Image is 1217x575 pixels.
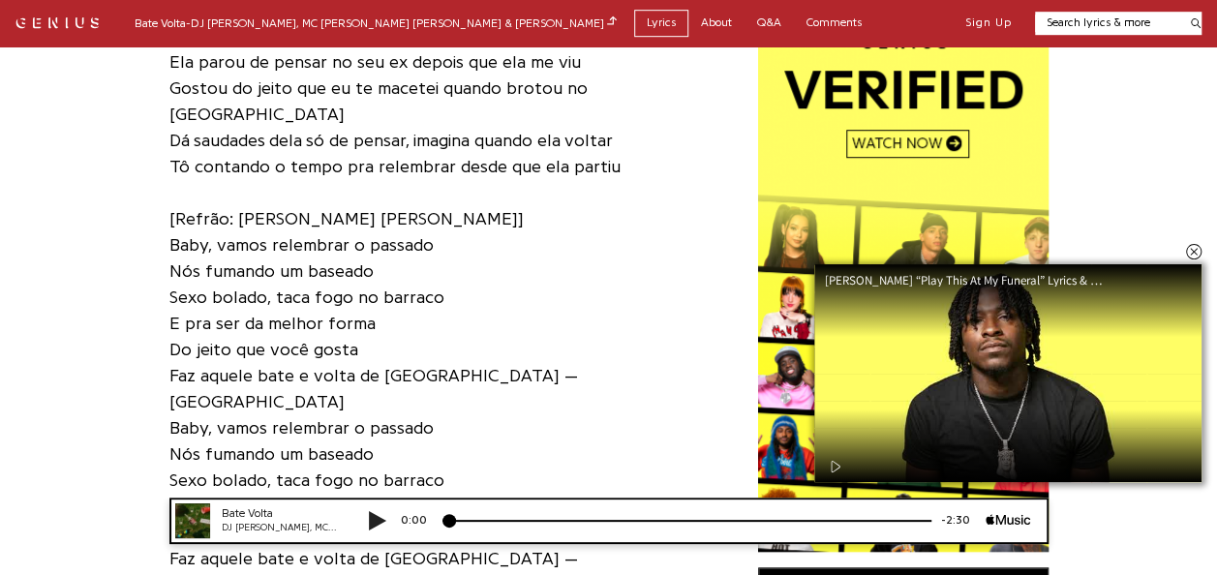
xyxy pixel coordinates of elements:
[1035,15,1179,31] input: Search lyrics & more
[745,10,794,36] a: Q&A
[688,10,745,36] a: About
[965,15,1012,31] button: Sign Up
[634,10,688,36] a: Lyrics
[135,14,617,32] div: Bate Volta - DJ [PERSON_NAME], MC [PERSON_NAME] [PERSON_NAME] & [PERSON_NAME]
[777,15,832,31] div: -2:30
[794,10,874,36] a: Comments
[825,274,1125,287] div: [PERSON_NAME] “Play This At My Funeral” Lyrics & Meaning | Genius Verified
